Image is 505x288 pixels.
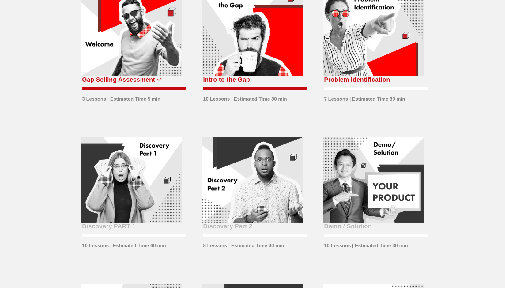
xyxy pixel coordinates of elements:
[324,92,405,103] div: 7 Lessons | Estimated Time 80 min
[324,221,372,231] div: Demo / Solution
[203,239,284,249] div: 8 Lessons | Estimated Time 40 min
[203,75,250,84] div: Intro to the Gap
[203,221,252,231] div: Discovery Part 2
[203,92,287,103] div: 10 Lessons | Estimated Time 80 min
[82,92,160,103] div: 3 Lessons | Estimated Time 5 min
[82,239,166,249] div: 10 Lessons | Estimated Time 60 min
[82,75,155,84] div: Gap Selling Assessment
[324,75,390,84] div: Problem Identification
[82,221,136,231] div: Discovery PART 1
[324,239,408,249] div: 10 Lessons | Estimated Time 30 min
